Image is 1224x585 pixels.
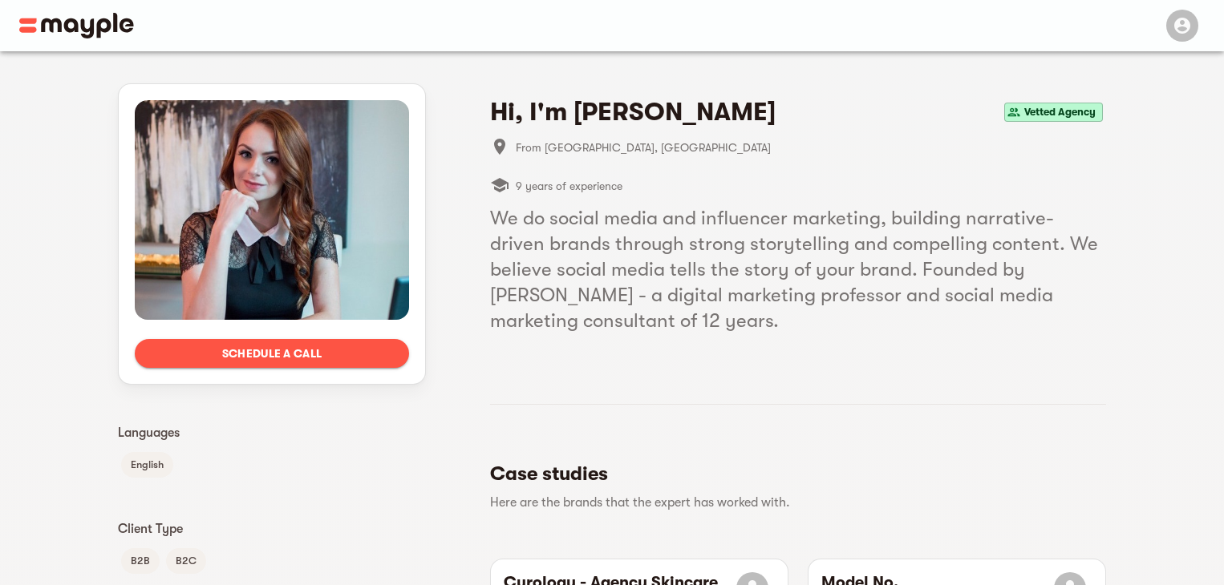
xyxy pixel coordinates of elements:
p: Here are the brands that the expert has worked with. [490,493,1093,512]
h5: Case studies [490,461,1093,486]
span: 9 years of experience [516,176,622,196]
p: Client Type [118,519,426,539]
button: Schedule a call [135,339,409,368]
p: Languages [118,423,426,442]
span: Schedule a call [148,344,396,363]
img: Main logo [19,13,134,38]
span: Vetted Agency [1018,103,1102,122]
span: Menu [1157,18,1205,30]
h5: We do social media and influencer marketing, building narrative-driven brands through strong stor... [490,205,1106,333]
span: From [GEOGRAPHIC_DATA], [GEOGRAPHIC_DATA] [516,138,1106,157]
span: English [121,455,173,474]
span: B2C [166,551,206,571]
h4: Hi, I'm [PERSON_NAME] [490,96,776,128]
span: B2B [121,551,160,571]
